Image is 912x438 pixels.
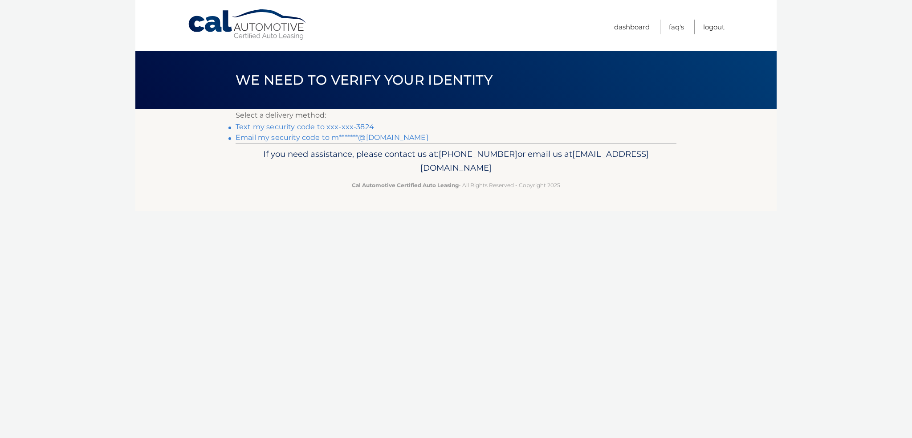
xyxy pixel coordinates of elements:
a: Text my security code to xxx-xxx-3824 [236,123,374,131]
p: - All Rights Reserved - Copyright 2025 [241,180,671,190]
a: FAQ's [669,20,684,34]
a: Logout [703,20,725,34]
strong: Cal Automotive Certified Auto Leasing [352,182,459,188]
p: If you need assistance, please contact us at: or email us at [241,147,671,176]
a: Email my security code to m*******@[DOMAIN_NAME] [236,133,428,142]
span: We need to verify your identity [236,72,493,88]
a: Cal Automotive [187,9,308,41]
span: [PHONE_NUMBER] [439,149,517,159]
a: Dashboard [614,20,650,34]
p: Select a delivery method: [236,109,676,122]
